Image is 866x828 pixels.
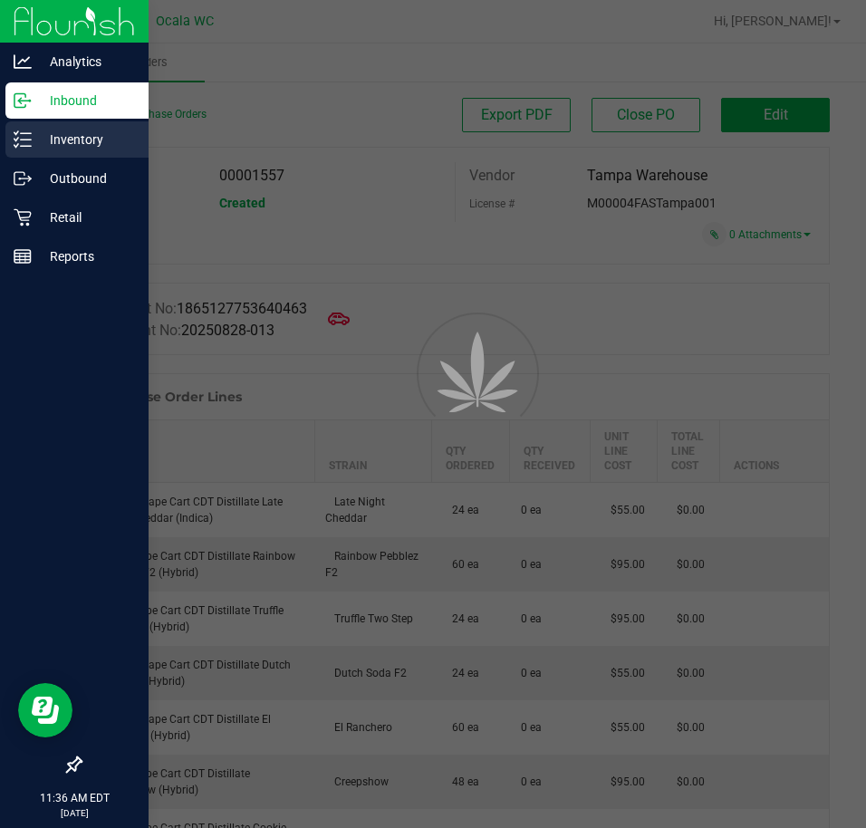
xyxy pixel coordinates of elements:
[14,247,32,265] inline-svg: Reports
[14,53,32,71] inline-svg: Analytics
[32,246,140,267] p: Reports
[32,207,140,228] p: Retail
[14,169,32,188] inline-svg: Outbound
[14,208,32,226] inline-svg: Retail
[8,790,140,806] p: 11:36 AM EDT
[32,168,140,189] p: Outbound
[18,683,72,737] iframe: Resource center
[32,51,140,72] p: Analytics
[14,91,32,110] inline-svg: Inbound
[32,129,140,150] p: Inventory
[8,806,140,820] p: [DATE]
[32,90,140,111] p: Inbound
[14,130,32,149] inline-svg: Inventory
